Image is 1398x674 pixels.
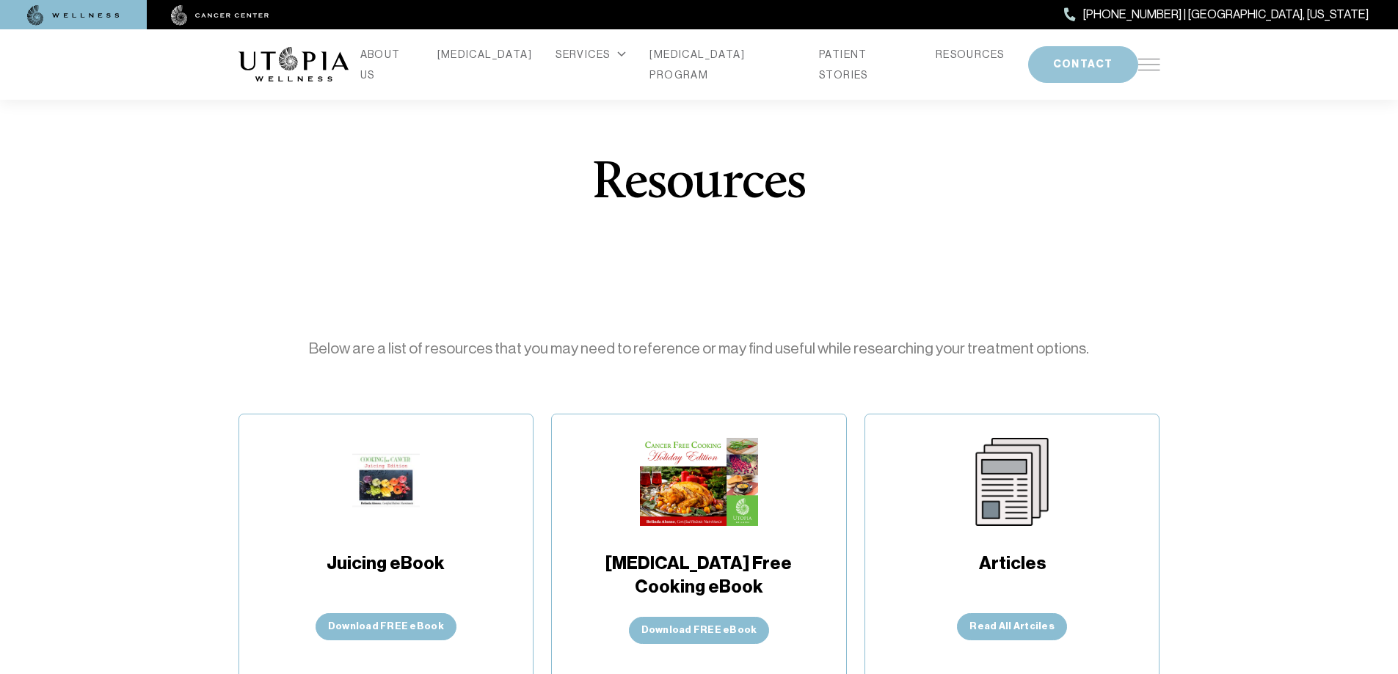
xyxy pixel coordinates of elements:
a: PATIENT STORIES [819,44,912,85]
img: cancer center [171,5,269,26]
img: icon-hamburger [1138,59,1160,70]
img: logo [239,47,349,82]
span: [MEDICAL_DATA] Free Cooking eBook [600,552,798,599]
h1: Resources [592,158,806,210]
span: Articles [979,552,1046,596]
a: ABOUT US [360,44,414,85]
div: SERVICES [556,44,626,65]
p: Below are a list of resources that you may need to reference or may find useful while researching... [277,337,1121,361]
span: Juicing eBook [327,552,445,596]
img: Articles [968,438,1056,526]
button: CONTACT [1028,46,1138,83]
img: Cancer Free Cooking eBook [640,438,758,526]
button: Download FREE eBook [629,617,770,644]
a: [PHONE_NUMBER] | [GEOGRAPHIC_DATA], [US_STATE] [1064,5,1369,24]
a: [MEDICAL_DATA] [437,44,533,65]
button: Download FREE eBook [316,613,456,640]
a: RESOURCES [936,44,1005,65]
a: Read All Artciles [957,613,1066,640]
span: [PHONE_NUMBER] | [GEOGRAPHIC_DATA], [US_STATE] [1083,5,1369,24]
img: Juicing eBook [352,438,421,526]
img: wellness [27,5,120,26]
a: [MEDICAL_DATA] PROGRAM [649,44,796,85]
